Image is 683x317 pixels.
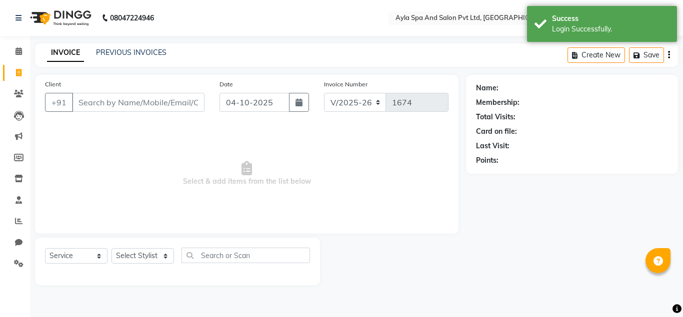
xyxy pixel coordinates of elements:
div: Login Successfully. [552,24,669,34]
button: Save [629,47,664,63]
a: PREVIOUS INVOICES [96,48,166,57]
a: INVOICE [47,44,84,62]
div: Success [552,13,669,24]
label: Date [219,80,233,89]
input: Search or Scan [181,248,310,263]
label: Client [45,80,61,89]
b: 08047224946 [110,4,154,32]
input: Search by Name/Mobile/Email/Code [72,93,204,112]
button: +91 [45,93,73,112]
div: Last Visit: [476,141,509,151]
div: Name: [476,83,498,93]
div: Membership: [476,97,519,108]
div: Points: [476,155,498,166]
button: Create New [567,47,625,63]
img: logo [25,4,94,32]
label: Invoice Number [324,80,367,89]
div: Total Visits: [476,112,515,122]
div: Card on file: [476,126,517,137]
span: Select & add items from the list below [45,124,448,224]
